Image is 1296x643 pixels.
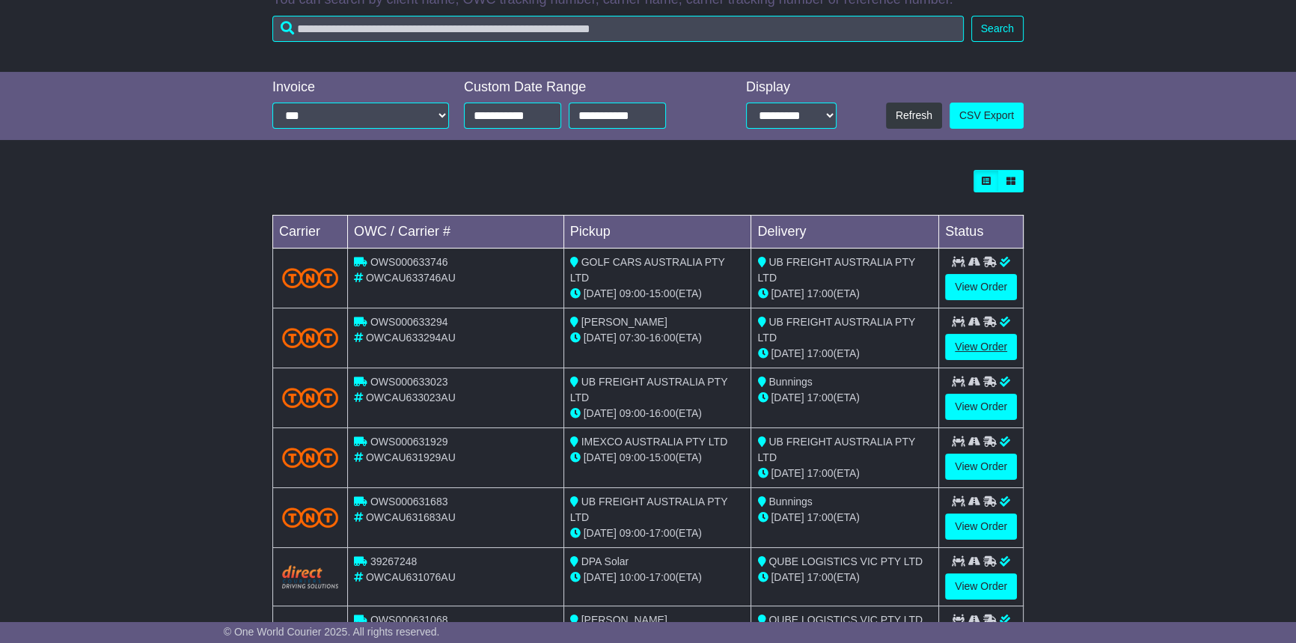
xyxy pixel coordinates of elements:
img: Direct.png [282,565,338,588]
div: Custom Date Range [464,79,704,96]
span: UB FREIGHT AUSTRALIA PTY LTD [570,496,727,523]
a: CSV Export [950,103,1024,129]
span: Bunnings [768,376,812,388]
span: 17:00 [807,511,833,523]
span: OWS000633746 [370,256,448,268]
div: (ETA) [757,466,932,481]
span: 17:00 [649,571,675,583]
a: View Order [945,573,1017,600]
span: OWS000631683 [370,496,448,508]
span: UB FREIGHT AUSTRALIA PTY LTD [757,256,914,284]
td: Status [939,216,1024,249]
img: TNT_Domestic.png [282,268,338,288]
span: 17:00 [807,571,833,583]
span: OWCAU633023AU [366,391,456,403]
span: 16:00 [649,332,675,344]
a: View Order [945,334,1017,360]
span: DPA Solar [581,555,629,567]
span: [DATE] [771,391,804,403]
span: OWS000633023 [370,376,448,388]
td: Carrier [273,216,348,249]
span: [DATE] [771,511,804,523]
td: Delivery [751,216,939,249]
button: Refresh [886,103,942,129]
div: - (ETA) [570,525,745,541]
span: OWCAU633294AU [366,332,456,344]
span: OWCAU633746AU [366,272,456,284]
a: View Order [945,514,1017,540]
a: View Order [945,454,1017,480]
span: 09:00 [620,451,646,463]
span: 17:00 [807,287,833,299]
span: [PERSON_NAME] [581,316,667,328]
img: TNT_Domestic.png [282,508,338,528]
div: Invoice [272,79,449,96]
span: UB FREIGHT AUSTRALIA PTY LTD [757,316,914,344]
span: [DATE] [771,467,804,479]
span: UB FREIGHT AUSTRALIA PTY LTD [757,436,914,463]
div: - (ETA) [570,570,745,585]
div: - (ETA) [570,286,745,302]
span: [DATE] [584,451,617,463]
span: [PERSON_NAME] [581,614,667,626]
span: [DATE] [584,527,617,539]
span: Bunnings [768,496,812,508]
div: Display [746,79,837,96]
span: 17:00 [807,467,833,479]
img: TNT_Domestic.png [282,328,338,348]
span: GOLF CARS AUSTRALIA PTY LTD [570,256,725,284]
span: 17:00 [807,347,833,359]
span: 17:00 [649,527,675,539]
a: View Order [945,274,1017,300]
span: 16:00 [649,407,675,419]
span: [DATE] [584,287,617,299]
div: (ETA) [757,390,932,406]
span: © One World Courier 2025. All rights reserved. [224,626,440,638]
span: OWCAU631076AU [366,571,456,583]
span: 09:00 [620,287,646,299]
span: IMEXCO AUSTRALIA PTY LTD [581,436,728,448]
span: 39267248 [370,555,417,567]
td: Pickup [563,216,751,249]
span: OWS000631068 [370,614,448,626]
div: (ETA) [757,510,932,525]
div: (ETA) [757,346,932,362]
img: TNT_Domestic.png [282,388,338,408]
span: [DATE] [771,347,804,359]
span: 10:00 [620,571,646,583]
td: OWC / Carrier # [348,216,564,249]
div: (ETA) [757,286,932,302]
span: OWCAU631929AU [366,451,456,463]
span: QUBE LOGISTICS VIC PTY LTD [768,555,923,567]
div: (ETA) [757,570,932,585]
span: 15:00 [649,451,675,463]
span: [DATE] [771,571,804,583]
span: [DATE] [584,571,617,583]
span: 09:00 [620,527,646,539]
span: [DATE] [584,407,617,419]
a: View Order [945,394,1017,420]
span: OWS000631929 [370,436,448,448]
div: - (ETA) [570,450,745,466]
span: OWCAU631683AU [366,511,456,523]
span: 09:00 [620,407,646,419]
span: [DATE] [771,287,804,299]
span: 15:00 [649,287,675,299]
div: - (ETA) [570,330,745,346]
span: [DATE] [584,332,617,344]
img: TNT_Domestic.png [282,448,338,468]
span: OWS000633294 [370,316,448,328]
span: UB FREIGHT AUSTRALIA PTY LTD [570,376,727,403]
span: QUBE LOGISTICS VIC PTY LTD [768,614,923,626]
button: Search [971,16,1024,42]
span: 17:00 [807,391,833,403]
div: - (ETA) [570,406,745,421]
span: 07:30 [620,332,646,344]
